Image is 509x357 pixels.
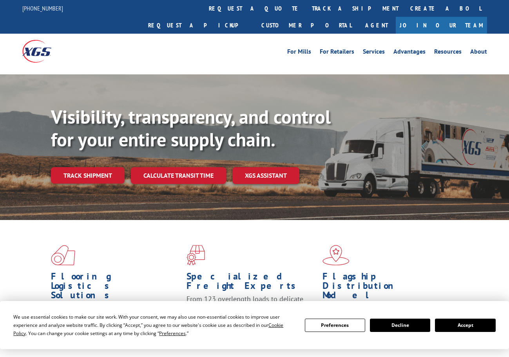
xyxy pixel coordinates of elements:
a: Agent [357,17,396,34]
div: We use essential cookies to make our site work. With your consent, we may also use non-essential ... [13,313,295,337]
h1: Specialized Freight Experts [187,272,316,294]
img: xgs-icon-total-supply-chain-intelligence-red [51,245,75,265]
img: xgs-icon-flagship-distribution-model-red [322,245,350,265]
a: Resources [434,49,462,57]
a: For Mills [287,49,311,57]
a: Services [363,49,385,57]
a: Advantages [393,49,426,57]
a: Join Our Team [396,17,487,34]
button: Preferences [305,319,365,332]
button: Accept [435,319,495,332]
a: For Retailers [320,49,354,57]
a: Customer Portal [255,17,357,34]
button: Decline [370,319,430,332]
b: Visibility, transparency, and control for your entire supply chain. [51,105,331,151]
a: Track shipment [51,167,125,184]
a: XGS ASSISTANT [232,167,299,184]
p: From 123 overlength loads to delicate cargo, our experienced staff knows the best way to move you... [187,294,316,329]
a: [PHONE_NUMBER] [22,4,63,12]
a: Request a pickup [142,17,255,34]
h1: Flagship Distribution Model [322,272,452,304]
img: xgs-icon-focused-on-flooring-red [187,245,205,265]
h1: Flooring Logistics Solutions [51,272,181,304]
a: Calculate transit time [131,167,226,184]
span: Preferences [159,330,186,337]
a: About [470,49,487,57]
